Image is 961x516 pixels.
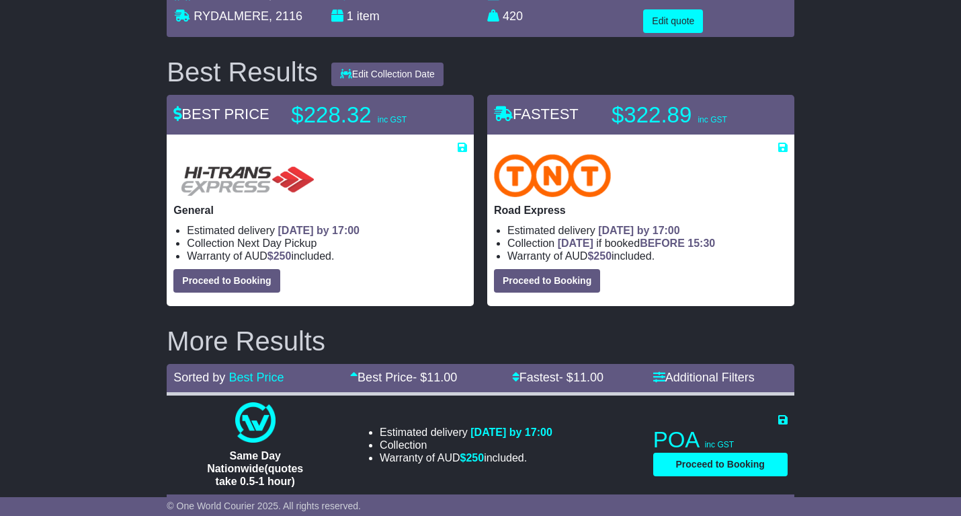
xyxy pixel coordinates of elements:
[347,9,353,23] span: 1
[187,224,467,237] li: Estimated delivery
[573,371,603,384] span: 11.00
[598,225,680,236] span: [DATE] by 17:00
[653,427,788,453] p: POA
[173,106,269,122] span: BEST PRICE
[460,452,485,464] span: $
[587,250,612,262] span: $
[413,371,457,384] span: - $
[207,450,303,487] span: Same Day Nationwide(quotes take 0.5-1 hour)
[558,237,593,249] span: [DATE]
[653,371,755,384] a: Additional Filters
[507,224,788,237] li: Estimated delivery
[350,371,457,384] a: Best Price- $11.00
[380,426,552,439] li: Estimated delivery
[378,115,407,124] span: inc GST
[331,63,444,86] button: Edit Collection Date
[470,427,552,438] span: [DATE] by 17:00
[187,237,467,250] li: Collection
[167,501,361,511] span: © One World Courier 2025. All rights reserved.
[380,451,552,464] li: Warranty of AUD included.
[237,237,317,249] span: Next Day Pickup
[593,250,612,262] span: 250
[698,115,726,124] span: inc GST
[173,154,320,197] img: HiTrans (Machship): General
[380,439,552,451] li: Collection
[503,9,523,23] span: 420
[228,371,284,384] a: Best Price
[187,250,467,262] li: Warranty of AUD included.
[427,371,457,384] span: 11.00
[558,237,715,249] span: if booked
[507,237,788,250] li: Collection
[643,9,703,33] button: Edit quote
[687,237,715,249] span: 15:30
[235,402,276,443] img: One World Courier: Same Day Nationwide(quotes take 0.5-1 hour)
[194,9,269,23] span: RYDALMERE
[274,250,292,262] span: 250
[291,102,459,128] p: $228.32
[173,371,225,384] span: Sorted by
[653,453,788,476] button: Proceed to Booking
[267,250,292,262] span: $
[278,225,360,236] span: [DATE] by 17:00
[559,371,603,384] span: - $
[612,102,780,128] p: $322.89
[494,269,600,293] button: Proceed to Booking
[507,250,788,262] li: Warranty of AUD included.
[173,269,280,293] button: Proceed to Booking
[494,106,579,122] span: FASTEST
[357,9,380,23] span: item
[705,440,734,449] span: inc GST
[494,154,611,197] img: TNT Domestic: Road Express
[269,9,302,23] span: , 2116
[173,204,467,217] p: General
[494,204,788,217] p: Road Express
[167,326,794,356] h2: More Results
[640,237,685,249] span: BEFORE
[160,57,325,87] div: Best Results
[466,452,484,464] span: 250
[512,371,603,384] a: Fastest- $11.00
